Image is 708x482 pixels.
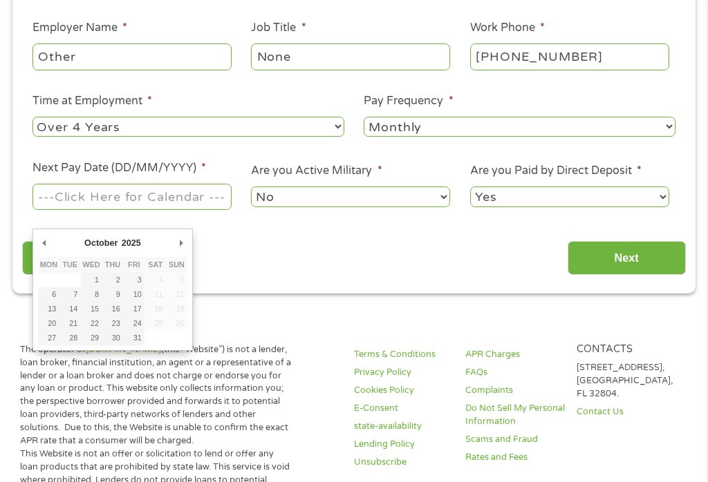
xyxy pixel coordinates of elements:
[577,361,688,401] p: [STREET_ADDRESS], [GEOGRAPHIC_DATA], FL 32804.
[465,348,577,361] a: APR Charges
[59,316,81,331] button: 21
[38,302,59,316] button: 13
[20,343,292,447] p: The operator of (this “Website”) is not a lender, loan broker, financial institution, an agent or...
[102,287,124,302] button: 9
[123,302,145,316] button: 17
[62,260,77,269] abbr: Tuesday
[364,94,453,108] label: Pay Frequency
[38,316,59,331] button: 20
[102,302,124,316] button: 16
[120,234,142,253] div: 2025
[577,343,688,356] h4: Contacts
[86,344,161,355] a: [DOMAIN_NAME]
[169,260,185,269] abbr: Sunday
[577,405,688,418] a: Contact Us
[354,402,465,415] a: E-Consent
[102,331,124,345] button: 30
[354,348,465,361] a: Terms & Conditions
[32,21,127,35] label: Employer Name
[38,287,59,302] button: 6
[81,331,102,345] button: 29
[465,433,577,446] a: Scams and Fraud
[59,331,81,345] button: 28
[102,273,124,287] button: 2
[354,456,465,469] a: Unsubscribe
[59,302,81,316] button: 14
[465,384,577,397] a: Complaints
[81,302,102,316] button: 15
[83,260,100,269] abbr: Wednesday
[354,366,465,379] a: Privacy Policy
[470,164,642,178] label: Are you Paid by Direct Deposit
[123,287,145,302] button: 10
[354,384,465,397] a: Cookies Policy
[32,94,152,108] label: Time at Employment
[354,438,465,451] a: Lending Policy
[81,287,102,302] button: 8
[40,260,57,269] abbr: Monday
[470,21,545,35] label: Work Phone
[568,241,686,275] input: Next
[175,234,187,253] button: Next Month
[251,164,382,178] label: Are you Active Military
[354,420,465,433] a: state-availability
[22,241,140,275] input: Back
[251,21,306,35] label: Job Title
[465,366,577,379] a: FAQs
[102,316,124,331] button: 23
[38,234,50,253] button: Previous Month
[81,273,102,287] button: 1
[32,161,206,175] label: Next Pay Date (DD/MM/YYYY)
[38,331,59,345] button: 27
[148,260,162,269] abbr: Saturday
[32,44,232,70] input: Walmart
[465,402,577,428] a: Do Not Sell My Personal Information
[470,44,669,70] input: (231) 754-4010
[81,316,102,331] button: 22
[82,234,120,253] div: October
[123,273,145,287] button: 3
[59,287,81,302] button: 7
[251,44,450,70] input: Cashier
[128,260,140,269] abbr: Friday
[105,260,120,269] abbr: Thursday
[32,184,232,210] input: Use the arrow keys to pick a date
[123,316,145,331] button: 24
[465,451,577,464] a: Rates and Fees
[123,331,145,345] button: 31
